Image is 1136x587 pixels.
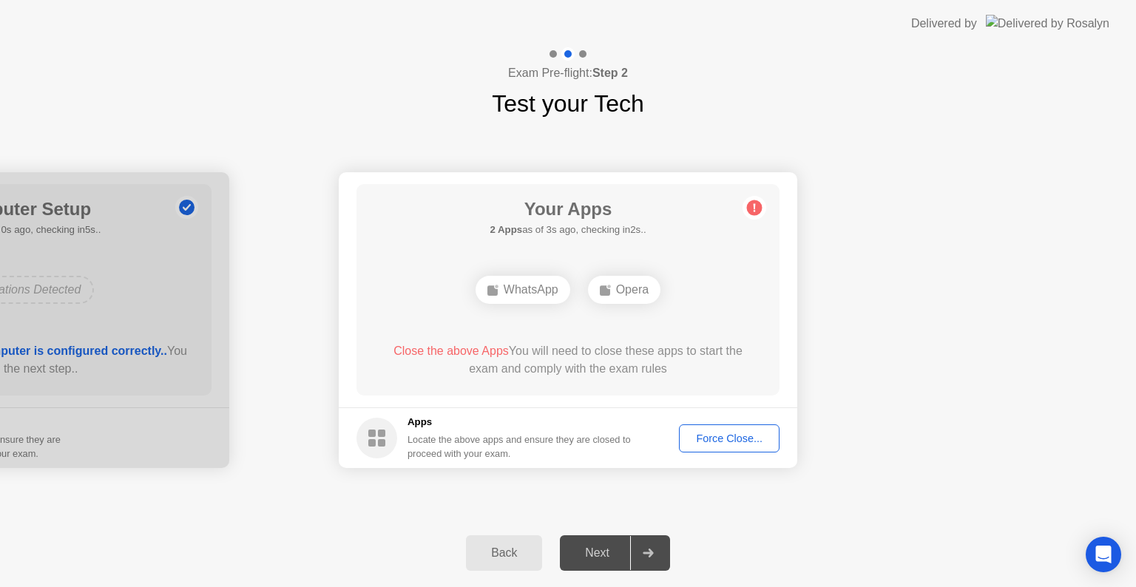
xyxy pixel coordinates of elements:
div: Opera [588,276,660,304]
div: You will need to close these apps to start the exam and comply with the exam rules [378,342,759,378]
h4: Exam Pre-flight: [508,64,628,82]
div: Delivered by [911,15,977,33]
b: 2 Apps [490,224,522,235]
b: Step 2 [592,67,628,79]
div: Back [470,546,538,560]
h5: Apps [408,415,632,430]
h5: as of 3s ago, checking in2s.. [490,223,646,237]
div: Force Close... [684,432,774,444]
div: Locate the above apps and ensure they are closed to proceed with your exam. [408,432,632,461]
div: Open Intercom Messenger [1086,537,1121,572]
button: Next [560,535,670,571]
div: WhatsApp [476,276,570,304]
h1: Your Apps [490,196,646,223]
h1: Test your Tech [492,86,644,121]
span: Close the above Apps [393,345,509,357]
button: Back [466,535,542,571]
button: Force Close... [679,424,780,452]
div: Next [564,546,630,560]
img: Delivered by Rosalyn [986,15,1109,32]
